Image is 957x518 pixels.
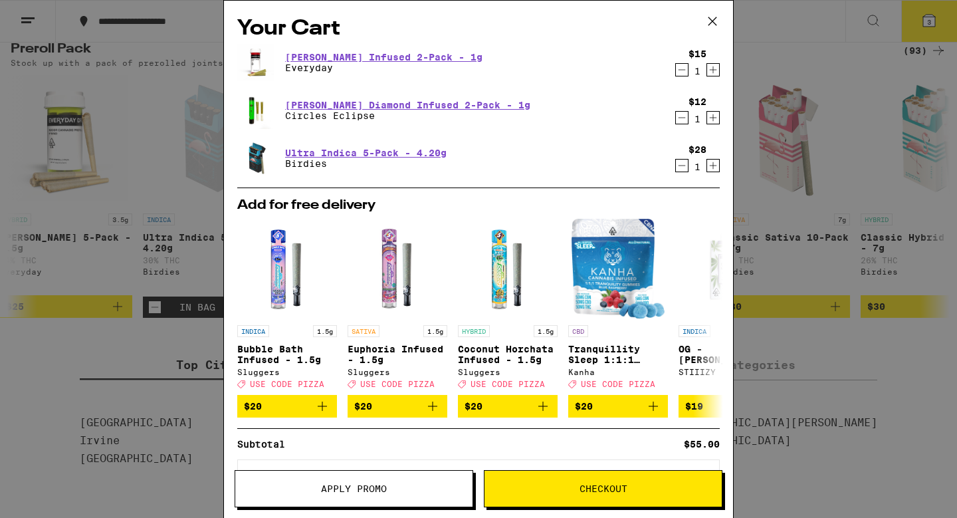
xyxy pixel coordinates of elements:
img: Circles Eclipse - Runtz Diamond Infused 2-Pack - 1g [237,92,274,129]
span: $20 [465,401,482,412]
button: Add to bag [348,395,447,418]
div: $12 [689,96,706,107]
p: Coconut Horchata Infused - 1.5g [458,344,558,365]
span: $20 [244,401,262,412]
p: Tranquillity Sleep 1:1:1 CBN:CBG Gummies [568,344,668,365]
span: $19 [685,401,703,412]
span: USE CODE PIZZA [360,380,435,388]
h2: Add for free delivery [237,199,720,212]
button: Add to bag [237,395,337,418]
img: STIIIZY - OG - King Louis XIII - 0.5g [679,219,778,319]
img: Everyday - Jack Herer Infused 2-Pack - 1g [237,44,274,81]
p: SATIVA [348,325,379,337]
span: $20 [575,401,593,412]
img: Kanha - Tranquillity Sleep 1:1:1 CBN:CBG Gummies [572,219,665,319]
img: Sluggers - Euphoria Infused - 1.5g [348,219,447,319]
button: Decrement [675,159,689,172]
div: Sluggers [458,368,558,376]
p: 1.5g [534,325,558,337]
h2: Your Cart [237,14,720,44]
img: Sluggers - Coconut Horchata Infused - 1.5g [458,219,558,319]
a: Open page for OG - King Louis XIII - 0.5g from STIIIZY [679,219,778,395]
span: $20 [354,401,372,412]
div: Sluggers [348,368,447,376]
a: [PERSON_NAME] Infused 2-Pack - 1g [285,52,482,63]
p: HYBRID [458,325,490,337]
div: Sluggers [237,368,337,376]
button: Add to bag [679,395,778,418]
div: 1 [689,66,706,76]
img: Birdies - Ultra Indica 5-Pack - 4.20g [237,140,274,177]
button: Increment [706,63,720,76]
button: Redirect to URL [1,1,726,96]
p: 1.5g [313,325,337,337]
span: USE CODE PIZZA [471,380,545,388]
a: Ultra Indica 5-Pack - 4.20g [285,148,447,158]
a: [PERSON_NAME] Diamond Infused 2-Pack - 1g [285,100,530,110]
p: Euphoria Infused - 1.5g [348,344,447,365]
button: Apply Promo [235,470,473,507]
div: $15 [689,49,706,59]
button: Increment [706,159,720,172]
a: Open page for Bubble Bath Infused - 1.5g from Sluggers [237,219,337,395]
div: Kanha [568,368,668,376]
a: Open page for Euphoria Infused - 1.5g from Sluggers [348,219,447,395]
a: Open page for Tranquillity Sleep 1:1:1 CBN:CBG Gummies from Kanha [568,219,668,395]
a: Open page for Coconut Horchata Infused - 1.5g from Sluggers [458,219,558,395]
p: OG - [PERSON_NAME] - 0.5g [679,344,778,365]
button: Increment [706,111,720,124]
span: USE CODE PIZZA [581,380,655,388]
button: Add to bag [458,395,558,418]
div: Subtotal [237,440,294,449]
div: $55.00 [684,440,720,449]
div: 1 [689,162,706,172]
div: 1 [689,114,706,124]
span: Apply Promo [321,484,387,493]
span: Checkout [580,484,627,493]
button: Decrement [675,111,689,124]
button: Decrement [675,63,689,76]
p: Circles Eclipse [285,110,530,121]
p: Birdies [285,158,447,169]
button: Checkout [484,470,722,507]
p: CBD [568,325,588,337]
p: 1.5g [423,325,447,337]
div: $28 [689,144,706,155]
span: USE CODE PIZZA [250,380,324,388]
p: Bubble Bath Infused - 1.5g [237,344,337,365]
img: Sluggers - Bubble Bath Infused - 1.5g [237,219,337,319]
div: STIIIZY [679,368,778,376]
p: INDICA [679,325,710,337]
p: Everyday [285,63,482,73]
button: Add to bag [568,395,668,418]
